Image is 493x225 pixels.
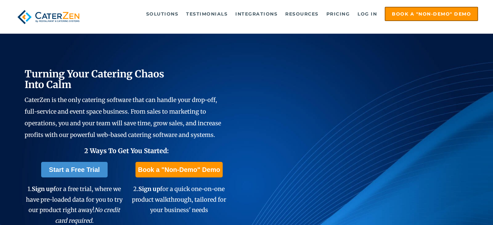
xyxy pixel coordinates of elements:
a: Resources [282,7,322,20]
a: Integrations [232,7,281,20]
span: Sign up [32,185,53,193]
span: Turning Your Catering Chaos Into Calm [25,68,164,91]
span: 2 Ways To Get You Started: [84,147,169,155]
a: Testimonials [183,7,231,20]
a: Book a "Non-Demo" Demo [135,162,223,177]
img: caterzen [15,7,82,27]
a: Book a "Non-Demo" Demo [385,7,478,21]
span: 2. for a quick one-on-one product walkthrough, tailored for your business' needs [132,185,226,214]
div: Navigation Menu [94,7,478,21]
a: Start a Free Trial [41,162,108,177]
a: Solutions [143,7,182,20]
em: No credit card required. [55,206,120,224]
span: CaterZen is the only catering software that can handle your drop-off, full-service and event spac... [25,96,221,139]
iframe: Help widget launcher [435,200,486,218]
span: 1. for a free trial, where we have pre-loaded data for you to try our product right away! [26,185,123,224]
a: Pricing [323,7,353,20]
a: Log in [354,7,380,20]
span: Sign up [138,185,160,193]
